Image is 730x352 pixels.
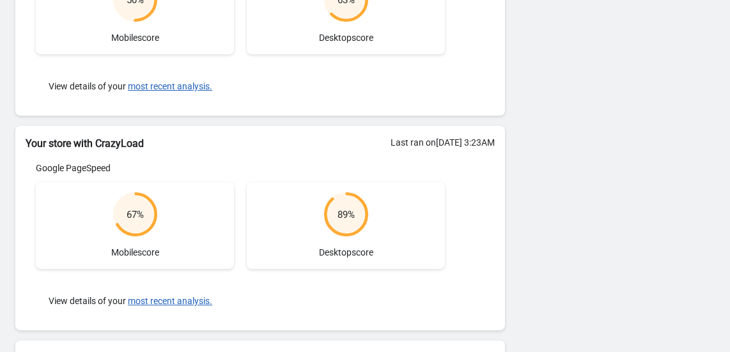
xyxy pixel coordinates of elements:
[36,182,234,269] div: Mobile score
[391,136,495,149] div: Last ran on [DATE] 3:23AM
[127,208,144,221] div: 67 %
[26,136,495,151] h2: Your store with CrazyLoad
[247,182,445,269] div: Desktop score
[128,81,212,91] button: most recent analysis.
[338,208,355,221] div: 89 %
[36,162,445,174] div: Google PageSpeed
[128,296,212,306] button: most recent analysis.
[36,67,445,105] div: View details of your
[36,282,445,320] div: View details of your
